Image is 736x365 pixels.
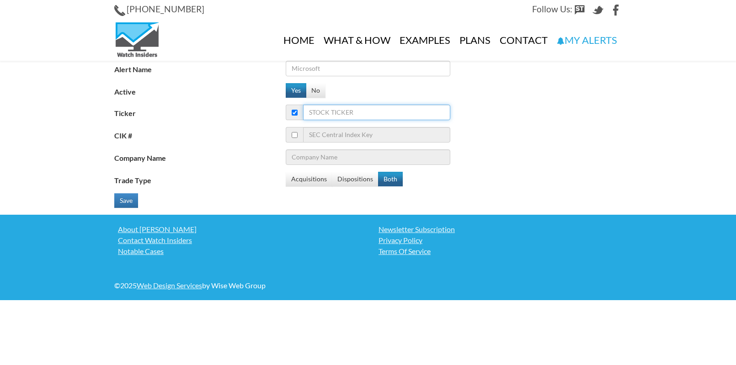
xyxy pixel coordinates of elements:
[114,224,361,235] a: About [PERSON_NAME]
[114,105,286,119] label: Ticker
[114,149,286,164] label: Company Name
[332,172,379,186] button: Dispositions
[114,127,286,141] label: CIK #
[306,83,325,98] button: No
[286,172,332,186] button: Acquisitions
[611,5,622,16] img: Facebook
[114,193,138,208] button: Save
[455,20,495,61] a: Plans
[552,20,622,61] a: My Alerts
[378,172,403,186] button: Both
[114,246,361,257] a: Notable Cases
[114,5,125,16] img: Phone
[114,235,361,246] a: Contact Watch Insiders
[495,20,552,61] a: Contact
[114,172,286,186] label: Trade Type
[395,20,455,61] a: Examples
[137,281,202,290] a: Web Design Services
[532,4,572,14] span: Follow Us:
[319,20,395,61] a: What & How
[375,246,622,257] a: Terms Of Service
[286,149,450,165] input: Company Name
[286,83,306,98] button: Yes
[279,20,319,61] a: Home
[592,5,603,16] img: Twitter
[375,224,622,235] a: Newsletter Subscription
[375,235,622,246] a: Privacy Policy
[286,61,450,76] input: Microsoft
[303,127,450,143] input: SEC Central Index Key
[574,5,585,16] img: StockTwits
[114,280,361,291] div: © 2025 by Wise Web Group
[127,4,204,14] span: [PHONE_NUMBER]
[114,61,286,75] label: Alert Name
[303,105,450,120] input: Stock Ticker
[114,83,286,97] label: Active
